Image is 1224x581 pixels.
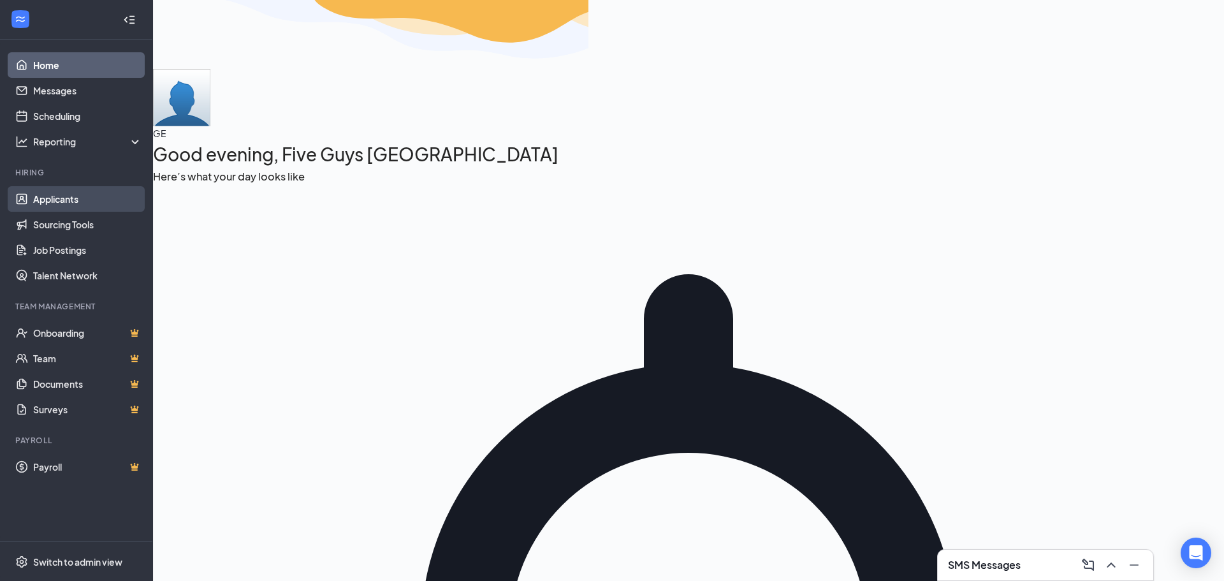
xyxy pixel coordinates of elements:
[33,320,142,346] a: OnboardingCrown
[33,52,142,78] a: Home
[1077,555,1097,575] button: ComposeMessage
[1081,557,1096,573] svg: ComposeMessage
[948,558,1021,572] h3: SMS Messages
[33,212,142,237] a: Sourcing Tools
[14,13,27,26] svg: WorkstreamLogo
[33,371,142,397] a: DocumentsCrown
[153,69,210,126] img: Five Guys Mooresville
[33,263,142,288] a: Talent Network
[33,103,142,129] a: Scheduling
[153,140,1224,168] h1: Good evening, Five Guys [GEOGRAPHIC_DATA]
[33,346,142,371] a: TeamCrown
[153,126,1224,140] div: GE
[33,237,142,263] a: Job Postings
[33,78,142,103] a: Messages
[33,186,142,212] a: Applicants
[153,168,1224,185] h3: Here’s what your day looks like
[1126,557,1142,573] svg: Minimize
[15,135,28,148] svg: Analysis
[123,13,136,26] svg: Collapse
[33,397,142,422] a: SurveysCrown
[15,435,140,446] div: Payroll
[1104,557,1119,573] svg: ChevronUp
[1123,555,1143,575] button: Minimize
[33,454,142,480] a: PayrollCrown
[15,167,140,178] div: Hiring
[33,555,122,568] div: Switch to admin view
[15,555,28,568] svg: Settings
[1100,555,1120,575] button: ChevronUp
[33,135,143,148] div: Reporting
[1181,538,1211,568] div: Open Intercom Messenger
[15,301,140,312] div: Team Management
